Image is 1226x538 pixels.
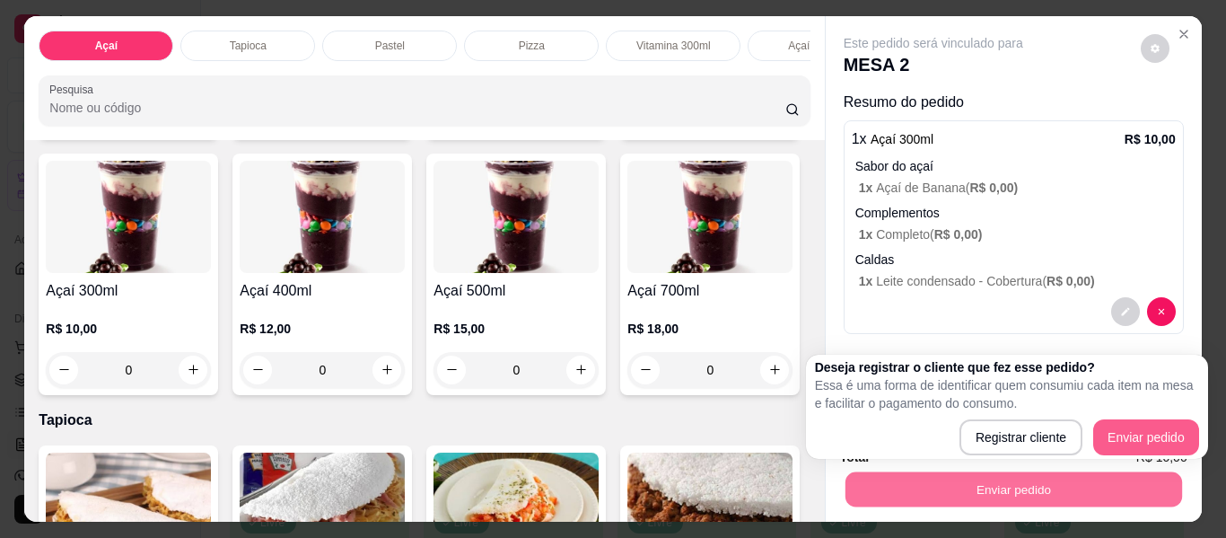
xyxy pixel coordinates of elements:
[1111,297,1140,326] button: decrease-product-quantity
[519,39,545,53] p: Pizza
[49,82,100,97] label: Pesquisa
[230,39,267,53] p: Tapioca
[49,99,785,117] input: Pesquisa
[959,419,1082,455] button: Registrar cliente
[859,225,1176,243] p: Completo (
[240,161,405,273] img: product-image
[788,39,842,53] p: Açaí batido
[855,157,1176,175] p: Sabor do açaí
[627,280,793,302] h4: Açaí 700ml
[1147,297,1176,326] button: decrease-product-quantity
[46,161,211,273] img: product-image
[1141,34,1169,63] button: decrease-product-quantity
[844,34,1023,52] p: Este pedido será vinculado para
[815,376,1199,412] p: Essa é uma forma de identificar quem consumiu cada item na mesa e facilitar o pagamento do consumo.
[1046,274,1095,288] span: R$ 0,00 )
[934,227,983,242] span: R$ 0,00 )
[859,272,1176,290] p: Leite condensado - Cobertura (
[433,280,599,302] h4: Açaí 500ml
[627,320,793,338] p: R$ 18,00
[375,39,405,53] p: Pastel
[815,358,1199,376] h2: Deseja registrar o cliente que fez esse pedido?
[240,280,405,302] h4: Açaí 400ml
[852,128,933,150] p: 1 x
[240,320,405,338] p: R$ 12,00
[855,251,1176,269] p: Caldas
[844,92,1184,113] p: Resumo do pedido
[46,320,211,338] p: R$ 10,00
[844,52,1023,77] p: MESA 2
[1169,20,1198,49] button: Close
[1093,419,1199,455] button: Enviar pedido
[845,472,1181,507] button: Enviar pedido
[636,39,711,53] p: Vitamina 300ml
[433,161,599,273] img: product-image
[859,179,1176,197] p: Açaí de Banana (
[969,181,1018,195] span: R$ 0,00 )
[859,181,876,195] span: 1 x
[855,204,1176,222] p: Complementos
[859,274,876,288] span: 1 x
[1125,130,1176,148] p: R$ 10,00
[46,280,211,302] h4: Açaí 300ml
[95,39,118,53] p: Açaí
[39,410,810,431] p: Tapioca
[627,161,793,273] img: product-image
[871,132,933,146] span: Açaí 300ml
[433,320,599,338] p: R$ 15,00
[859,227,876,242] span: 1 x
